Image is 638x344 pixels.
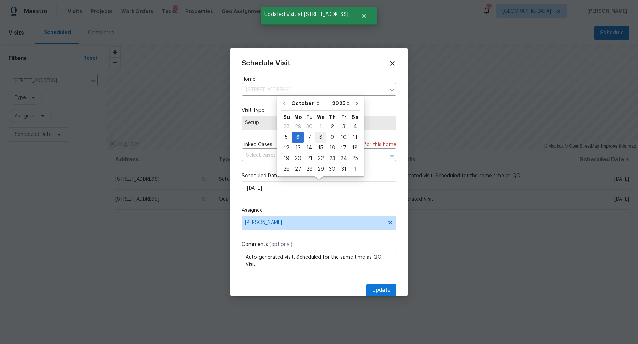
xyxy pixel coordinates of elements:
[281,122,292,132] div: 28
[281,121,292,132] div: Sun Sep 28 2025
[242,60,290,67] span: Schedule Visit
[290,98,330,109] select: Month
[306,115,313,120] abbr: Tuesday
[338,132,349,142] div: 10
[242,207,396,214] label: Assignee
[304,143,315,153] div: Tue Oct 14 2025
[304,154,315,164] div: 21
[242,150,376,161] input: Select cases
[242,141,272,148] span: Linked Cases
[349,164,360,174] div: Sat Nov 01 2025
[349,153,360,164] div: Sat Oct 25 2025
[349,164,360,174] div: 1
[294,115,302,120] abbr: Monday
[281,153,292,164] div: Sun Oct 19 2025
[315,164,326,174] div: 29
[326,153,338,164] div: Thu Oct 23 2025
[304,143,315,153] div: 14
[349,143,360,153] div: 18
[315,143,326,153] div: Wed Oct 15 2025
[281,164,292,174] div: 26
[242,107,396,114] label: Visit Type
[281,154,292,164] div: 19
[279,96,290,110] button: Go to previous month
[242,85,386,96] input: Enter in an address
[292,154,304,164] div: 20
[326,164,338,174] div: 30
[304,122,315,132] div: 30
[281,132,292,143] div: Sun Oct 05 2025
[315,154,326,164] div: 22
[281,143,292,153] div: Sun Oct 12 2025
[326,132,338,143] div: Thu Oct 09 2025
[242,181,396,195] input: M/D/YYYY
[315,132,326,143] div: Wed Oct 08 2025
[317,115,325,120] abbr: Wednesday
[326,121,338,132] div: Thu Oct 02 2025
[292,153,304,164] div: Mon Oct 20 2025
[315,164,326,174] div: Wed Oct 29 2025
[315,153,326,164] div: Wed Oct 22 2025
[326,132,338,142] div: 9
[326,143,338,153] div: 16
[326,164,338,174] div: Thu Oct 30 2025
[341,115,346,120] abbr: Friday
[269,242,292,247] span: (optional)
[281,132,292,142] div: 5
[338,143,349,153] div: Fri Oct 17 2025
[349,143,360,153] div: Sat Oct 18 2025
[338,143,349,153] div: 17
[366,284,396,297] button: Update
[281,164,292,174] div: Sun Oct 26 2025
[387,151,397,161] button: Open
[349,122,360,132] div: 4
[242,250,396,278] textarea: Auto-generated visit. Scheduled for the same time as QC Visit.
[329,115,336,120] abbr: Thursday
[326,154,338,164] div: 23
[315,143,326,153] div: 15
[242,172,396,179] label: Scheduled Date
[372,286,391,295] span: Update
[304,132,315,142] div: 7
[292,143,304,153] div: 13
[315,132,326,142] div: 8
[304,121,315,132] div: Tue Sep 30 2025
[338,164,349,174] div: Fri Oct 31 2025
[245,119,393,126] span: Setup
[242,76,396,83] label: Home
[292,164,304,174] div: 27
[352,115,358,120] abbr: Saturday
[315,122,326,132] div: 1
[292,143,304,153] div: Mon Oct 13 2025
[349,132,360,142] div: 11
[349,154,360,164] div: 25
[338,164,349,174] div: 31
[304,132,315,143] div: Tue Oct 07 2025
[292,164,304,174] div: Mon Oct 27 2025
[245,220,384,225] span: [PERSON_NAME]
[388,59,396,67] span: Close
[304,164,315,174] div: Tue Oct 28 2025
[338,122,349,132] div: 3
[326,122,338,132] div: 2
[352,9,376,23] button: Close
[315,121,326,132] div: Wed Oct 01 2025
[304,153,315,164] div: Tue Oct 21 2025
[292,132,304,143] div: Mon Oct 06 2025
[352,96,362,110] button: Go to next month
[283,115,290,120] abbr: Sunday
[338,154,349,164] div: 24
[292,132,304,142] div: 6
[338,153,349,164] div: Fri Oct 24 2025
[338,121,349,132] div: Fri Oct 03 2025
[330,98,352,109] select: Year
[304,164,315,174] div: 28
[261,7,352,22] span: Updated Visit at [STREET_ADDRESS]
[281,143,292,153] div: 12
[349,132,360,143] div: Sat Oct 11 2025
[292,121,304,132] div: Mon Sep 29 2025
[338,132,349,143] div: Fri Oct 10 2025
[292,122,304,132] div: 29
[242,241,396,248] label: Comments
[349,121,360,132] div: Sat Oct 04 2025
